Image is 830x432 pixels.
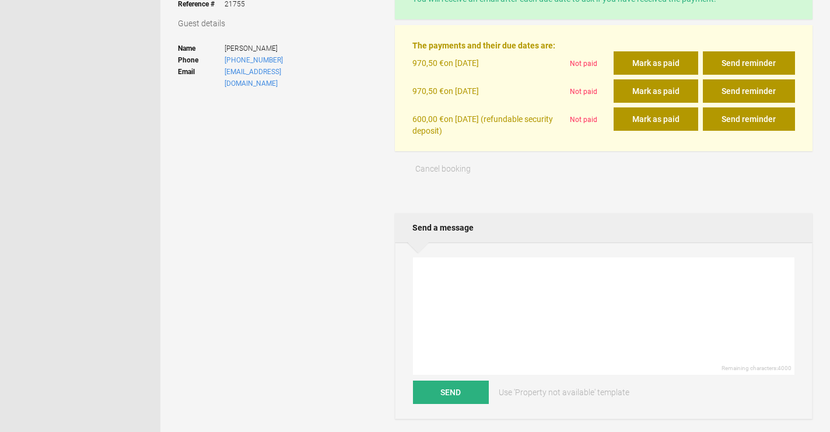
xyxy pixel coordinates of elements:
[178,66,225,89] strong: Email
[412,79,566,107] div: on [DATE]
[614,79,698,103] button: Mark as paid
[395,157,492,180] button: Cancel booking
[565,107,613,137] div: Not paid
[178,54,225,66] strong: Phone
[413,381,489,404] button: Send
[225,56,283,64] a: [PHONE_NUMBER]
[412,86,444,96] flynt-currency: 970,50 €
[703,51,795,75] button: Send reminder
[565,51,613,79] div: Not paid
[412,58,444,68] flynt-currency: 970,50 €
[703,79,795,103] button: Send reminder
[178,18,379,29] h3: Guest details
[614,107,698,131] button: Mark as paid
[412,114,444,124] flynt-currency: 600,00 €
[412,51,566,79] div: on [DATE]
[412,41,555,50] strong: The payments and their due dates are:
[225,68,281,88] a: [EMAIL_ADDRESS][DOMAIN_NAME]
[412,107,566,137] div: on [DATE] (refundable security deposit)
[225,43,332,54] span: [PERSON_NAME]
[565,79,613,107] div: Not paid
[178,43,225,54] strong: Name
[491,381,638,404] a: Use 'Property not available' template
[415,164,471,173] span: Cancel booking
[395,213,813,242] h2: Send a message
[614,51,698,75] button: Mark as paid
[703,107,795,131] button: Send reminder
